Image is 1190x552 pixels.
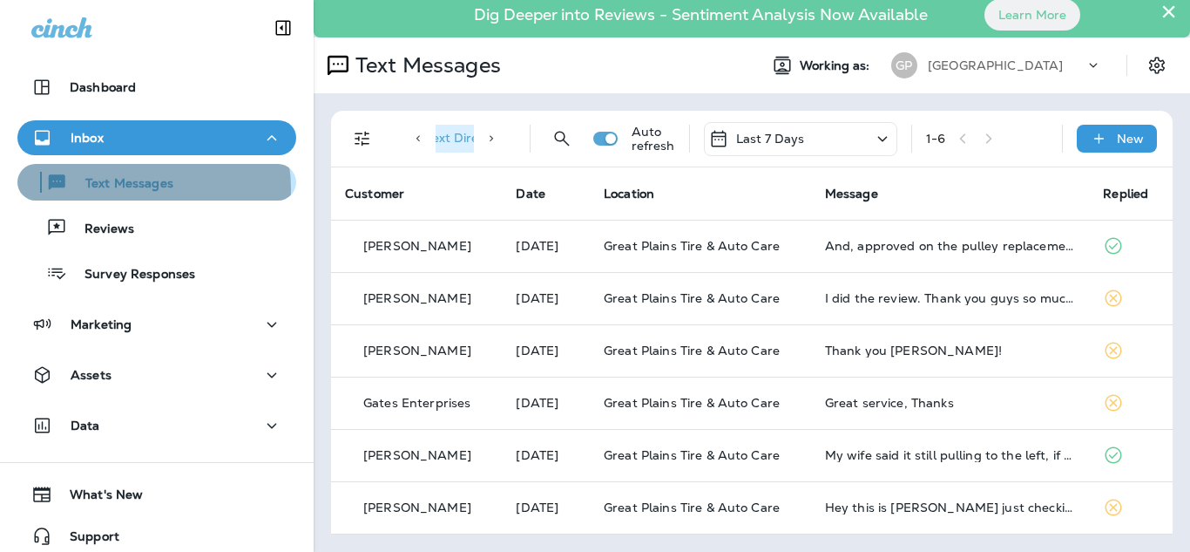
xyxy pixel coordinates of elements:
[1141,50,1173,81] button: Settings
[71,419,100,433] p: Data
[71,317,132,331] p: Marketing
[516,239,576,253] p: Oct 2, 2025 10:13 AM
[604,447,780,463] span: Great Plains Tire & Auto Care
[516,291,576,305] p: Oct 1, 2025 05:34 PM
[17,408,296,443] button: Data
[17,70,296,105] button: Dashboard
[363,448,471,462] p: [PERSON_NAME]
[67,267,195,283] p: Survey Responses
[825,344,1076,358] div: Thank you fellas!
[345,121,380,156] button: Filters
[544,121,579,156] button: Search Messages
[345,186,404,201] span: Customer
[17,358,296,392] button: Assets
[363,239,471,253] p: [PERSON_NAME]
[825,186,878,201] span: Message
[68,176,173,193] p: Text Messages
[926,132,945,146] div: 1 - 6
[825,448,1076,462] div: My wife said it still pulling to the left, if you take hands off wheel. But said it a great other...
[516,501,576,515] p: Sep 29, 2025 03:19 PM
[604,186,654,201] span: Location
[423,12,978,17] p: Dig Deeper into Reviews - Sentiment Analysis Now Available
[67,221,134,238] p: Reviews
[17,209,296,246] button: Reviews
[825,291,1076,305] div: I did the review. Thank you guys so much for being so fast also.
[516,186,545,201] span: Date
[891,52,917,78] div: GP
[604,500,780,515] span: Great Plains Tire & Auto Care
[17,120,296,155] button: Inbox
[348,52,501,78] p: Text Messages
[52,487,143,508] span: What's New
[70,80,136,94] p: Dashboard
[736,132,805,146] p: Last 7 Days
[71,368,112,382] p: Assets
[604,238,780,254] span: Great Plains Tire & Auto Care
[17,164,296,201] button: Text Messages
[516,448,576,462] p: Sep 29, 2025 04:32 PM
[516,396,576,410] p: Sep 30, 2025 03:33 PM
[604,343,780,358] span: Great Plains Tire & Auto Care
[363,344,471,358] p: [PERSON_NAME]
[632,125,675,153] p: Auto refresh
[516,344,576,358] p: Oct 1, 2025 04:32 PM
[825,239,1076,253] div: And, approved on the pulley replacement. Great price. I appreciate it.
[825,501,1076,515] div: Hey this is John just checking to see if you went ahead and ordered that leveling kit
[52,529,119,550] span: Support
[604,290,780,306] span: Great Plains Tire & Auto Care
[1103,186,1148,201] span: Replied
[800,58,874,73] span: Working as:
[928,58,1063,72] p: [GEOGRAPHIC_DATA]
[259,10,308,45] button: Collapse Sidebar
[17,255,296,291] button: Survey Responses
[363,291,471,305] p: [PERSON_NAME]
[17,307,296,342] button: Marketing
[363,396,470,410] p: Gates Enterprises
[1117,132,1144,146] p: New
[825,396,1076,410] div: Great service, Thanks
[604,395,780,411] span: Great Plains Tire & Auto Care
[17,477,296,512] button: What's New
[363,501,471,515] p: [PERSON_NAME]
[71,131,104,145] p: Inbox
